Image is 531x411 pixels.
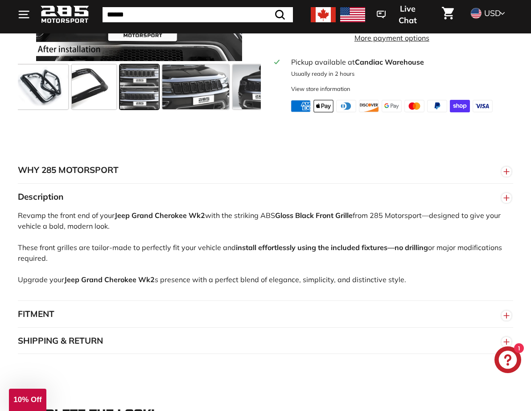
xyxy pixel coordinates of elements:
div: Pickup available at [291,57,510,67]
input: Search [103,7,293,22]
img: shopify_pay [450,100,470,112]
strong: Gloss Black Front Grille [275,211,353,220]
strong: Candiac Warehouse [355,58,424,66]
img: google_pay [382,100,402,112]
span: Live Chat [390,3,425,26]
a: More payment options [271,33,514,43]
inbox-online-store-chat: Shopify online store chat [492,346,524,375]
div: 10% Off [9,389,46,411]
span: 10% Off [13,395,41,404]
button: WHY 285 MOTORSPORT [18,157,513,184]
strong: Jeep Grand Cherokee Wk2 [115,211,205,220]
img: discover [359,100,379,112]
img: american_express [291,100,311,112]
img: Logo_285_Motorsport_areodynamics_components [40,4,89,25]
div: Revamp the front end of your with the striking ABS from 285 Motorsport—designed to give your vehi... [18,210,513,300]
span: USD [484,8,501,19]
button: SHIPPING & RETURN [18,328,513,354]
img: apple_pay [313,100,333,112]
button: FITMENT [18,301,513,328]
img: visa [473,100,493,112]
div: View store information [291,85,350,93]
strong: install effortlessly using the included fixtures—no drilling [236,243,428,252]
strong: Jeep Grand Cherokee Wk2 [64,275,155,284]
img: diners_club [336,100,356,112]
button: Description [18,184,513,210]
img: master [404,100,424,112]
img: paypal [427,100,447,112]
p: Usually ready in 2 hours [291,70,510,78]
